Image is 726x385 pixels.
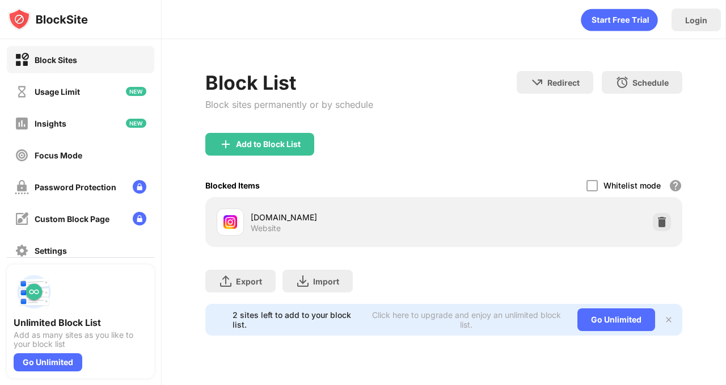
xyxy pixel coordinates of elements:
[14,330,147,349] div: Add as many sites as you like to your block list
[35,119,66,128] div: Insights
[236,140,301,149] div: Add to Block List
[313,277,339,286] div: Import
[15,180,29,194] img: password-protection-off.svg
[14,353,82,371] div: Go Unlimited
[251,223,281,233] div: Website
[223,215,237,229] img: favicons
[664,315,673,324] img: x-button.svg
[205,71,373,94] div: Block List
[205,181,260,190] div: Blocked Items
[603,181,661,190] div: Whitelist mode
[632,78,669,87] div: Schedule
[581,9,658,31] div: animation
[35,214,109,224] div: Custom Block Page
[233,310,362,329] div: 2 sites left to add to your block list.
[15,148,29,162] img: focus-off.svg
[205,99,373,110] div: Block sites permanently or by schedule
[35,87,80,97] div: Usage Limit
[547,78,580,87] div: Redirect
[35,150,82,160] div: Focus Mode
[14,271,54,312] img: push-block-list.svg
[15,85,29,99] img: time-usage-off.svg
[14,317,147,328] div: Unlimited Block List
[126,119,146,128] img: new-icon.svg
[685,15,707,25] div: Login
[15,53,29,67] img: block-on.svg
[126,87,146,96] img: new-icon.svg
[35,246,67,256] div: Settings
[251,211,444,223] div: [DOMAIN_NAME]
[15,116,29,131] img: insights-off.svg
[35,182,116,192] div: Password Protection
[8,8,88,31] img: logo-blocksite.svg
[15,244,29,258] img: settings-off.svg
[577,308,655,331] div: Go Unlimited
[35,55,77,65] div: Block Sites
[15,212,29,226] img: customize-block-page-off.svg
[133,212,146,225] img: lock-menu.svg
[369,310,564,329] div: Click here to upgrade and enjoy an unlimited block list.
[236,277,262,286] div: Export
[133,180,146,194] img: lock-menu.svg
